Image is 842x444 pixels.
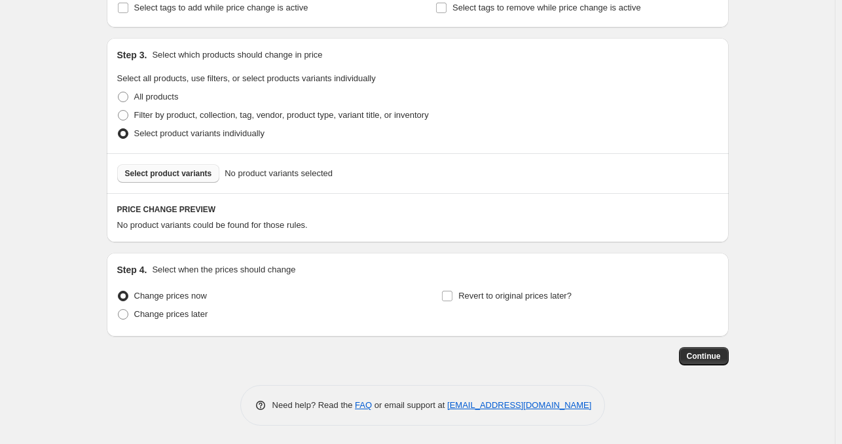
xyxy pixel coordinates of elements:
[134,3,308,12] span: Select tags to add while price change is active
[355,400,372,410] a: FAQ
[152,48,322,62] p: Select which products should change in price
[117,73,376,83] span: Select all products, use filters, or select products variants individually
[272,400,356,410] span: Need help? Read the
[134,110,429,120] span: Filter by product, collection, tag, vendor, product type, variant title, or inventory
[125,168,212,179] span: Select product variants
[372,400,447,410] span: or email support at
[117,220,308,230] span: No product variants could be found for those rules.
[134,92,179,102] span: All products
[687,351,721,361] span: Continue
[225,167,333,180] span: No product variants selected
[117,48,147,62] h2: Step 3.
[452,3,641,12] span: Select tags to remove while price change is active
[117,164,220,183] button: Select product variants
[134,291,207,301] span: Change prices now
[152,263,295,276] p: Select when the prices should change
[117,263,147,276] h2: Step 4.
[447,400,591,410] a: [EMAIL_ADDRESS][DOMAIN_NAME]
[117,204,718,215] h6: PRICE CHANGE PREVIEW
[458,291,572,301] span: Revert to original prices later?
[134,309,208,319] span: Change prices later
[134,128,265,138] span: Select product variants individually
[679,347,729,365] button: Continue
